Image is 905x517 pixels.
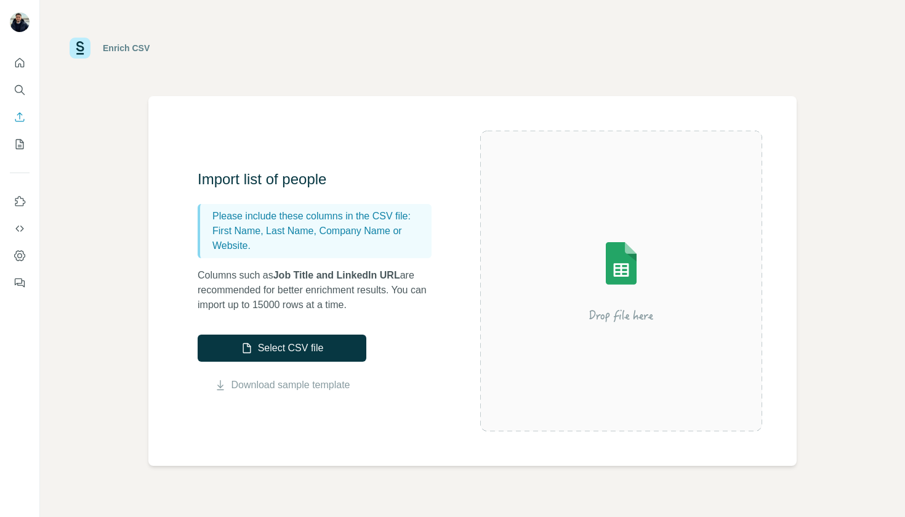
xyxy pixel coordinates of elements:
p: First Name, Last Name, Company Name or Website. [212,224,427,253]
button: Download sample template [198,378,366,393]
button: Dashboard [10,245,30,267]
img: Avatar [10,12,30,32]
button: Enrich CSV [10,106,30,128]
div: Enrich CSV [103,42,150,54]
img: Surfe Illustration - Drop file here or select below [510,207,732,355]
a: Download sample template [231,378,350,393]
h3: Import list of people [198,169,444,189]
button: Use Surfe on LinkedIn [10,190,30,213]
button: Use Surfe API [10,218,30,240]
button: My lists [10,133,30,155]
img: Surfe Logo [70,38,90,59]
button: Quick start [10,52,30,74]
button: Select CSV file [198,335,366,362]
p: Columns such as are recommended for better enrichment results. You can import up to 15000 rows at... [198,268,444,312]
button: Search [10,79,30,101]
button: Feedback [10,272,30,294]
p: Please include these columns in the CSV file: [212,209,427,224]
span: Job Title and LinkedIn URL [273,270,400,280]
